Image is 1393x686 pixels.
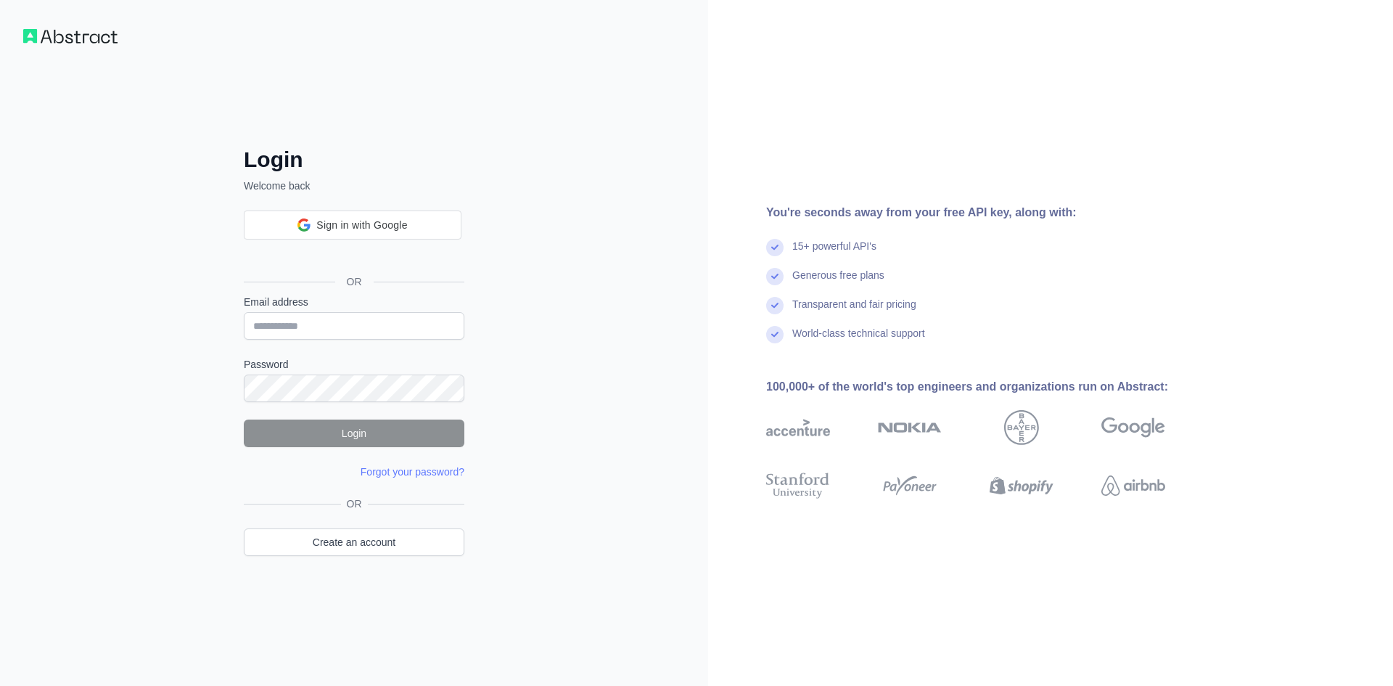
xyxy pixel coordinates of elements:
img: nokia [878,410,942,445]
img: check mark [766,268,784,285]
div: Transparent and fair pricing [792,297,916,326]
h2: Login [244,147,464,173]
iframe: Sign in with Google Button [237,238,469,270]
label: Password [244,357,464,372]
img: airbnb [1101,470,1165,502]
img: check mark [766,239,784,256]
label: Email address [244,295,464,309]
div: World-class technical support [792,326,925,355]
img: accenture [766,410,830,445]
img: check mark [766,326,784,343]
a: Forgot your password? [361,466,464,478]
div: 100,000+ of the world's top engineers and organizations run on Abstract: [766,378,1212,396]
button: Login [244,420,464,447]
div: You're seconds away from your free API key, along with: [766,204,1212,221]
span: OR [335,274,374,289]
div: Generous free plans [792,268,884,297]
img: shopify [990,470,1053,502]
div: 15+ powerful API's [792,239,876,268]
img: bayer [1004,410,1039,445]
p: Welcome back [244,179,464,193]
img: Workflow [23,29,118,44]
span: OR [341,497,368,511]
img: stanford university [766,470,830,502]
img: check mark [766,297,784,314]
img: google [1101,410,1165,445]
div: Sign in with Google [244,211,461,240]
img: payoneer [878,470,942,502]
a: Create an account [244,528,464,556]
span: Sign in with Google [316,218,407,233]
